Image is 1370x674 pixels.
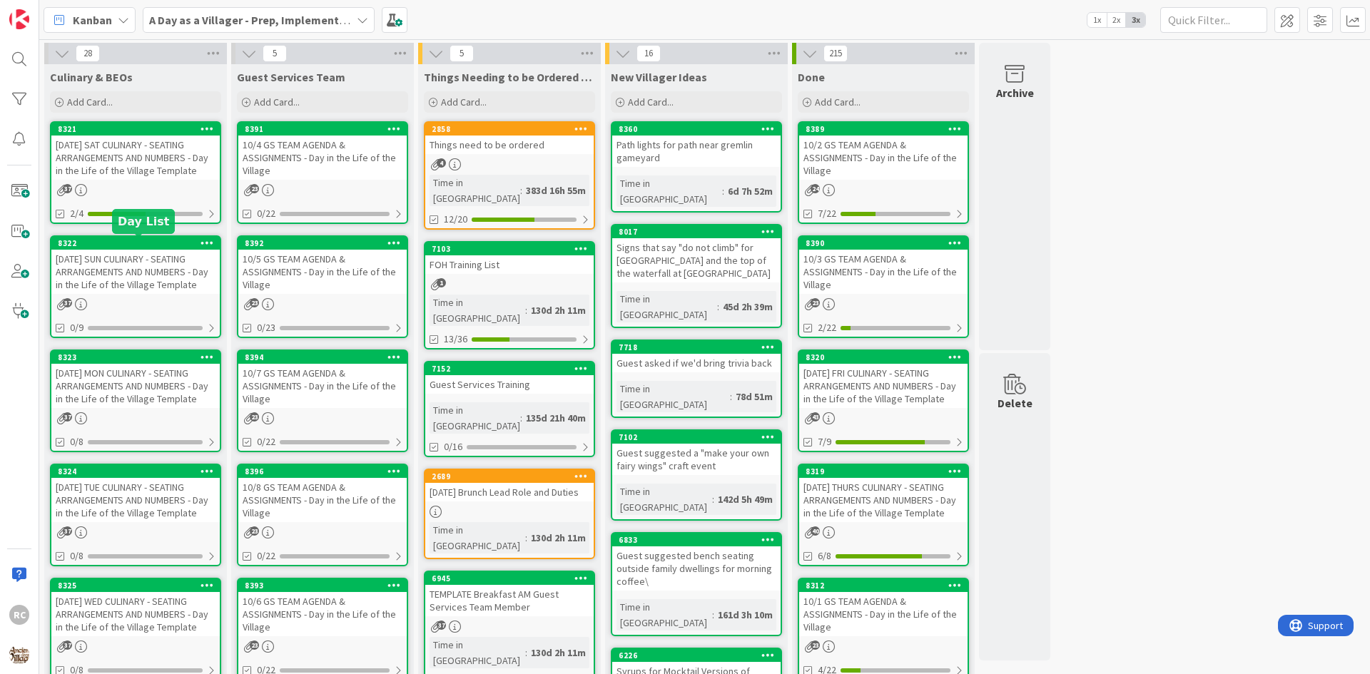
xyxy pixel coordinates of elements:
div: 7718 [619,342,781,352]
span: : [525,530,527,546]
div: Guest Services Training [425,375,594,394]
div: 8393 [238,579,407,592]
span: : [520,183,522,198]
img: avatar [9,645,29,665]
span: 23 [250,526,259,536]
div: 8321[DATE] SAT CULINARY - SEATING ARRANGEMENTS AND NUMBERS - Day in the Life of the Village Template [51,123,220,180]
div: 839210/5 GS TEAM AGENDA & ASSIGNMENTS - Day in the Life of the Village [238,237,407,294]
span: Add Card... [254,96,300,108]
div: 8360 [612,123,781,136]
div: 6226 [619,650,781,660]
div: 8321 [58,124,220,134]
div: 6945 [425,572,594,585]
div: 8321 [51,123,220,136]
div: 6833Guest suggested bench seating outside family dwellings for morning coffee\ [612,533,781,591]
span: 3x [1126,13,1145,27]
span: 0/22 [257,548,275,563]
span: 0/8 [70,548,83,563]
div: 130d 2h 11m [527,530,589,546]
div: 2689 [432,471,594,481]
div: 135d 21h 40m [522,410,589,426]
div: 8391 [238,123,407,136]
div: 8017 [619,227,781,237]
div: [DATE] SUN CULINARY - SEATING ARRANGEMENTS AND NUMBERS - Day in the Life of the Village Template [51,250,220,294]
div: 6226 [612,649,781,662]
span: 23 [811,640,820,650]
div: [DATE] SAT CULINARY - SEATING ARRANGEMENTS AND NUMBERS - Day in the Life of the Village Template [51,136,220,180]
div: 7152 [425,362,594,375]
div: 8392 [238,237,407,250]
div: 7152Guest Services Training [425,362,594,394]
div: Archive [996,84,1034,101]
span: : [525,645,527,660]
div: 7103 [425,242,594,255]
div: TEMPLATE Breakfast AM Guest Services Team Member [425,585,594,616]
span: Kanban [73,11,112,29]
span: 24 [811,184,820,193]
div: Things need to be ordered [425,136,594,154]
span: Done [798,70,825,84]
div: 8396 [238,465,407,478]
div: 7103 [432,244,594,254]
span: : [730,389,732,404]
h5: Day List [118,215,169,228]
span: 37 [63,640,72,650]
div: Path lights for path near gremlin gameyard [612,136,781,167]
span: New Villager Ideas [611,70,707,84]
span: 13/36 [444,332,467,347]
div: Guest asked if we'd bring trivia back [612,354,781,372]
span: 6/8 [818,548,831,563]
div: Time in [GEOGRAPHIC_DATA] [616,484,712,515]
div: Signs that say "do not climb" for [GEOGRAPHIC_DATA] and the top of the waterfall at [GEOGRAPHIC_D... [612,238,781,282]
img: Visit kanbanzone.com [9,9,29,29]
div: 383d 16h 55m [522,183,589,198]
div: 8389 [799,123,968,136]
div: 130d 2h 11m [527,645,589,660]
span: Guest Services Team [237,70,345,84]
div: 78d 51m [732,389,776,404]
span: 7/9 [818,434,831,449]
span: 5 [450,45,474,62]
div: 8322[DATE] SUN CULINARY - SEATING ARRANGEMENTS AND NUMBERS - Day in the Life of the Village Template [51,237,220,294]
div: Time in [GEOGRAPHIC_DATA] [430,522,525,553]
span: : [520,410,522,426]
div: 8325 [51,579,220,592]
span: 0/23 [257,320,275,335]
div: 8017 [612,225,781,238]
div: 2689[DATE] Brunch Lead Role and Duties [425,470,594,501]
div: 7102Guest suggested a "make your own fairy wings" craft event [612,431,781,475]
div: Guest suggested a "make your own fairy wings" craft event [612,444,781,475]
span: 12/20 [444,212,467,227]
div: 8320 [799,351,968,364]
div: Time in [GEOGRAPHIC_DATA] [430,175,520,206]
span: Add Card... [628,96,674,108]
div: 8324 [51,465,220,478]
div: 839010/3 GS TEAM AGENDA & ASSIGNMENTS - Day in the Life of the Village [799,237,968,294]
div: Time in [GEOGRAPHIC_DATA] [616,381,730,412]
span: 0/22 [257,206,275,221]
span: 37 [437,621,446,630]
span: 0/22 [257,434,275,449]
div: 10/8 GS TEAM AGENDA & ASSIGNMENTS - Day in the Life of the Village [238,478,407,522]
span: 23 [811,298,820,307]
div: Guest suggested bench seating outside family dwellings for morning coffee\ [612,546,781,591]
div: [DATE] THURS CULINARY - SEATING ARRANGEMENTS AND NUMBERS - Day in the Life of the Village Template [799,478,968,522]
div: 8394 [238,351,407,364]
div: [DATE] Brunch Lead Role and Duties [425,483,594,501]
div: 7102 [612,431,781,444]
span: 4 [437,158,446,168]
div: [DATE] WED CULINARY - SEATING ARRANGEMENTS AND NUMBERS - Day in the Life of the Village Template [51,592,220,636]
div: 8391 [245,124,407,134]
div: 831210/1 GS TEAM AGENDA & ASSIGNMENTS - Day in the Life of the Village [799,579,968,636]
div: 8319[DATE] THURS CULINARY - SEATING ARRANGEMENTS AND NUMBERS - Day in the Life of the Village Tem... [799,465,968,522]
div: 10/6 GS TEAM AGENDA & ASSIGNMENTS - Day in the Life of the Village [238,592,407,636]
span: 37 [63,184,72,193]
span: 37 [63,412,72,422]
div: 10/3 GS TEAM AGENDA & ASSIGNMENTS - Day in the Life of the Village [799,250,968,294]
div: 130d 2h 11m [527,302,589,318]
div: 7718Guest asked if we'd bring trivia back [612,341,781,372]
div: 8320[DATE] FRI CULINARY - SEATING ARRANGEMENTS AND NUMBERS - Day in the Life of the Village Template [799,351,968,408]
div: [DATE] MON CULINARY - SEATING ARRANGEMENTS AND NUMBERS - Day in the Life of the Village Template [51,364,220,408]
div: 839110/4 GS TEAM AGENDA & ASSIGNMENTS - Day in the Life of the Village [238,123,407,180]
div: Time in [GEOGRAPHIC_DATA] [616,291,717,322]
